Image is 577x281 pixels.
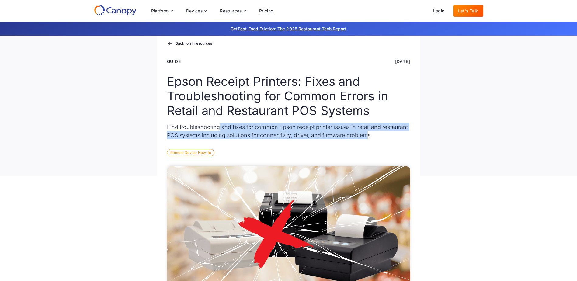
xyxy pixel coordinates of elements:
p: Get [140,26,438,32]
div: Platform [151,9,169,13]
p: Find troubleshooting and fixes for common Epson receipt printer issues in retail and restaurant P... [167,123,410,139]
div: Devices [186,9,203,13]
a: Back to all resources [167,40,212,48]
a: Fast-Food Friction: The 2025 Restaurant Tech Report [238,26,346,31]
div: Remote Device How-to [167,149,215,156]
div: [DATE] [395,58,410,64]
div: Resources [215,5,250,17]
a: Let's Talk [453,5,483,17]
div: Guide [167,58,181,64]
a: Login [428,5,450,17]
div: Devices [181,5,212,17]
div: Back to all resources [176,42,212,45]
div: Platform [146,5,178,17]
div: Resources [220,9,242,13]
h1: Epson Receipt Printers: Fixes and Troubleshooting for Common Errors in Retail and Restaurant POS ... [167,74,410,118]
a: Pricing [254,5,279,17]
